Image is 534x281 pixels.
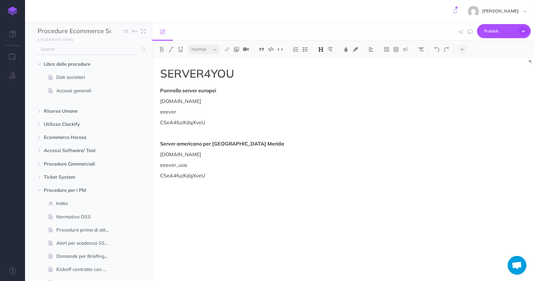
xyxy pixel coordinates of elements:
[444,47,449,52] img: Redo
[403,47,408,52] img: Callout dropdown menu button
[160,97,412,105] p: [DOMAIN_NAME]
[159,47,165,52] img: Bold button
[178,47,183,52] img: Underline button
[268,47,274,52] img: Code block button
[168,47,174,52] img: Italic button
[477,24,531,38] button: Publish
[353,47,358,52] img: Text background color button
[44,107,107,115] span: Risorse Umane
[259,47,264,52] img: Blockquote button
[484,26,516,36] span: Publish
[160,108,412,115] p: eeever
[38,44,138,55] input: Search
[160,119,412,126] p: C5eA4fuzKdqXveU
[393,47,399,52] img: Create table button
[343,47,349,52] img: Text color button
[44,60,107,68] span: Libro delle procedure
[160,172,412,179] p: C5eA4fuzKdqXveU
[44,160,107,168] span: Procedure Commerciali
[56,87,114,95] span: Accessi generali
[160,67,412,80] h1: SERVER4YOU
[56,213,114,221] span: Normativa OSS
[293,47,299,52] img: Ordered list button
[508,256,526,275] a: Aprire la chat
[44,134,107,141] span: Ecommerce Heroes
[318,47,324,52] img: Headings dropdown button
[38,27,111,36] input: Documentation Name
[468,6,479,17] img: 0bad668c83d50851a48a38b229b40e4a.jpg
[243,47,249,52] img: Add video button
[25,36,79,42] a: [URL][DOMAIN_NAME]
[56,226,114,234] span: Procedure prima di attivare Google Ads
[38,37,73,42] small: [URL][DOMAIN_NAME]
[44,120,107,128] span: Utilizzo Clockify
[234,47,239,52] img: Add image button
[303,47,308,52] img: Unordered list button
[160,140,284,147] strong: Server americano per [GEOGRAPHIC_DATA] Merida
[56,239,114,247] span: Alert per scadenza SSL o sito down
[56,253,114,260] span: Domande per Briefing di Kick-off Nuovo Cliente
[160,87,216,94] strong: Pannello server europei
[479,8,522,14] span: [PERSON_NAME]
[44,186,107,194] span: Procedure per i PM
[224,47,230,52] img: Link button
[328,47,333,52] img: Paragraph button
[368,47,374,52] img: Alignment dropdown menu button
[56,200,114,207] span: Index
[277,47,283,52] img: Inline code button
[418,47,424,52] img: Clear styles button
[160,151,412,158] p: [DOMAIN_NAME]
[44,173,107,181] span: Ticket System
[8,7,17,15] img: logo-mark.svg
[44,147,107,154] span: Accessi Software/ Tool
[56,266,114,273] span: Kickoff contratto con Nuovo Cliente
[160,161,412,169] p: eeever_usa
[56,74,114,81] span: Dati societari
[434,47,440,52] img: Undo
